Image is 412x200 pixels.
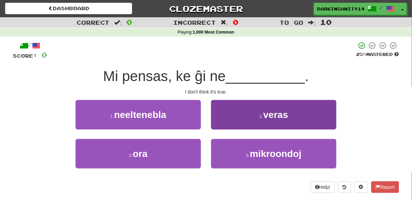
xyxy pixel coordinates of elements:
[308,20,316,25] span: :
[77,19,110,26] span: Correct
[371,181,399,193] button: Report
[41,51,47,59] span: 0
[76,100,201,129] button: 1.neeltenebla
[380,5,383,10] span: /
[314,3,398,15] a: DarkInsanity14 /
[221,20,228,25] span: :
[356,52,399,58] div: Mastered
[5,3,132,14] a: Dashboard
[356,52,367,57] span: 25 %
[129,153,133,158] small: 3 .
[211,100,336,129] button: 2.veras
[173,19,216,26] span: Incorrect
[110,114,114,119] small: 1 .
[260,114,264,119] small: 2 .
[103,68,226,84] span: Mi pensas, ke ĝi ne
[114,109,166,120] span: neeltenebla
[211,139,336,168] button: 4.mikroondoj
[320,18,332,26] span: 10
[142,3,269,15] a: Clozemaster
[126,18,132,26] span: 0
[263,109,288,120] span: veras
[250,148,302,159] span: mikroondoj
[305,68,309,84] span: .
[115,20,122,25] span: :
[133,148,148,159] span: ora
[13,53,37,59] span: Score:
[226,68,305,84] span: __________
[280,19,304,26] span: To go
[338,181,351,193] button: Round history (alt+y)
[13,41,47,50] div: /
[317,6,365,12] span: DarkInsanity14
[246,153,250,158] small: 4 .
[76,139,201,168] button: 3.ora
[13,88,399,95] div: I don't think it's true.
[311,181,335,193] button: Help!
[233,18,239,26] span: 0
[193,30,234,35] strong: 1,000 Most Common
